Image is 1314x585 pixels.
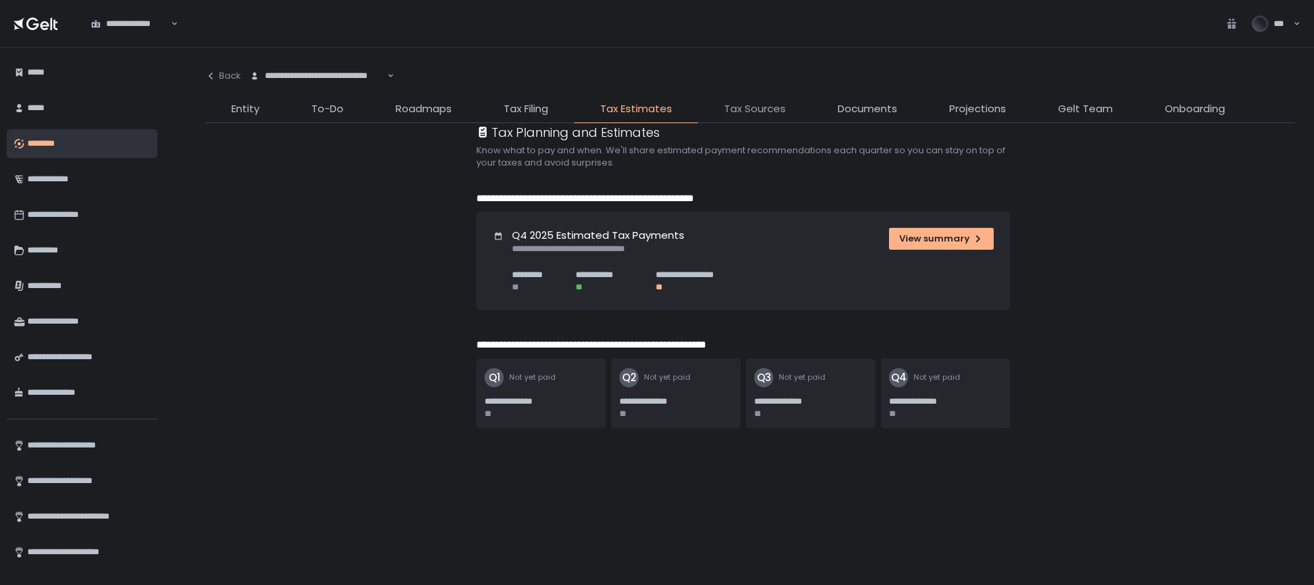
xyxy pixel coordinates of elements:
[889,228,994,250] button: View summary
[757,370,771,385] text: Q3
[205,70,241,82] div: Back
[509,372,556,382] span: Not yet paid
[489,370,500,385] text: Q1
[644,372,691,382] span: Not yet paid
[476,144,1024,169] h2: Know what to pay and when. We'll share estimated payment recommendations each quarter so you can ...
[600,101,672,117] span: Tax Estimates
[899,233,983,245] div: View summary
[779,372,825,382] span: Not yet paid
[622,370,636,385] text: Q2
[385,69,386,83] input: Search for option
[476,123,660,142] div: Tax Planning and Estimates
[311,101,344,117] span: To-Do
[231,101,259,117] span: Entity
[724,101,786,117] span: Tax Sources
[512,228,684,244] h1: Q4 2025 Estimated Tax Payments
[838,101,897,117] span: Documents
[1165,101,1225,117] span: Onboarding
[396,101,452,117] span: Roadmaps
[891,370,907,385] text: Q4
[205,62,241,90] button: Back
[914,372,960,382] span: Not yet paid
[949,101,1006,117] span: Projections
[82,10,178,38] div: Search for option
[169,17,170,31] input: Search for option
[1058,101,1113,117] span: Gelt Team
[241,62,394,90] div: Search for option
[504,101,548,117] span: Tax Filing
